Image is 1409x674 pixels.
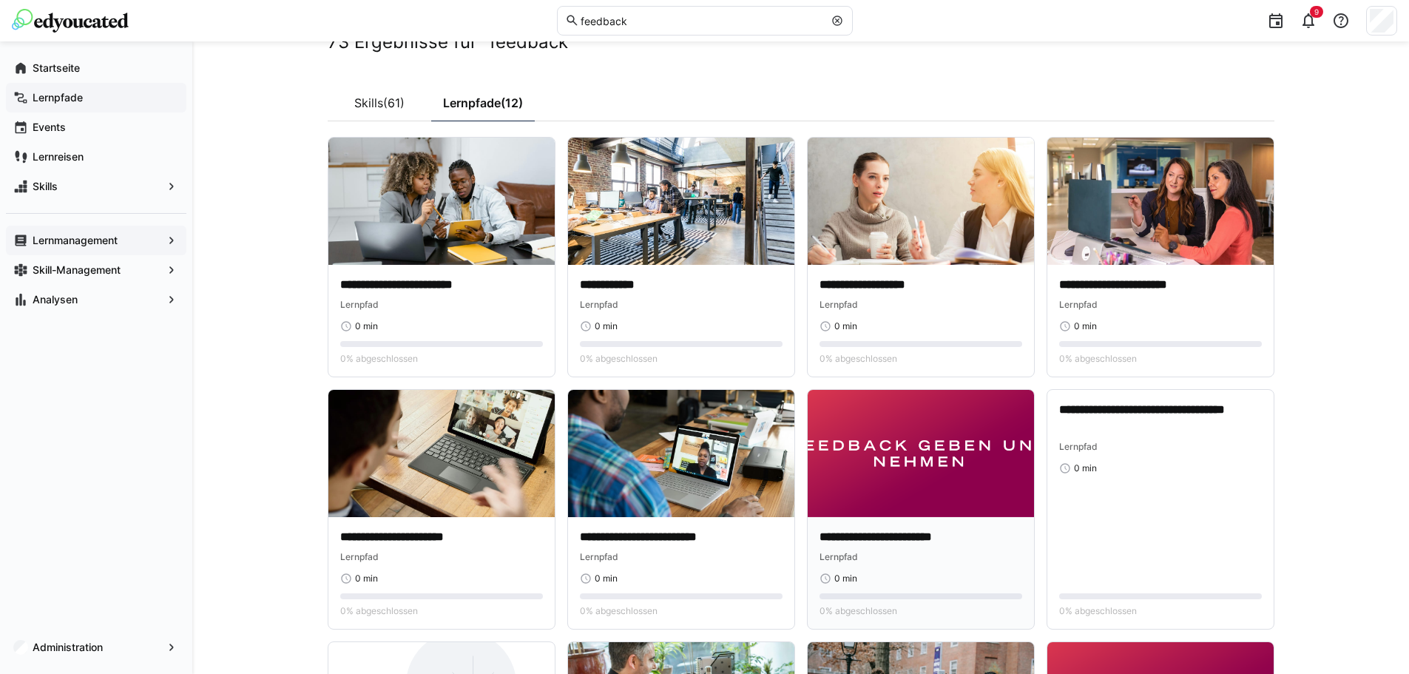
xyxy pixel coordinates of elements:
a: Skills(61) [328,84,431,121]
span: 0% abgeschlossen [340,353,418,365]
span: 0 min [1074,320,1097,332]
span: 0 min [834,320,857,332]
img: image [808,390,1034,517]
span: 0% abgeschlossen [1059,605,1137,617]
span: Lernpfad [820,299,858,310]
img: image [328,390,555,517]
span: 9 [1314,7,1319,16]
span: Lernpfad [1059,299,1098,310]
span: 0% abgeschlossen [580,353,658,365]
span: 0 min [355,573,378,584]
span: Lernpfad [580,299,618,310]
span: (12) [501,97,523,109]
img: image [568,390,794,517]
span: Lernpfad [340,551,379,562]
img: image [568,138,794,265]
span: (61) [383,97,405,109]
span: 0 min [355,320,378,332]
span: 0% abgeschlossen [1059,353,1137,365]
span: 0 min [595,320,618,332]
span: Lernpfad [820,551,858,562]
span: 0 min [595,573,618,584]
span: 0% abgeschlossen [340,605,418,617]
span: 0 min [834,573,857,584]
input: Skills und Lernpfade durchsuchen… [579,14,823,27]
span: 0% abgeschlossen [820,353,897,365]
span: 0% abgeschlossen [580,605,658,617]
img: image [808,138,1034,265]
img: image [1047,138,1274,265]
span: 0 min [1074,462,1097,474]
span: Lernpfad [580,551,618,562]
span: 0% abgeschlossen [820,605,897,617]
a: Lernpfade(12) [431,84,535,121]
h2: 73 Ergebnisse für "feedback" [328,31,1274,53]
span: Lernpfad [340,299,379,310]
span: Lernpfad [1059,441,1098,452]
img: image [328,138,555,265]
